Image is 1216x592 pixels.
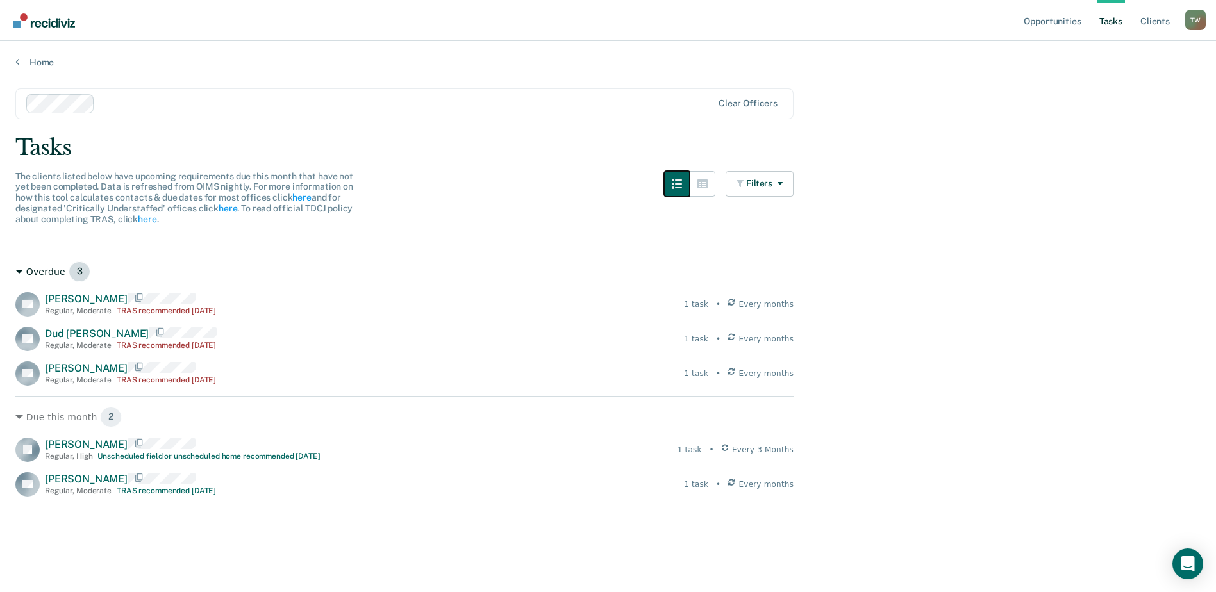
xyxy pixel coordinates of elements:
[45,375,112,384] div: Regular , Moderate
[45,473,128,485] span: [PERSON_NAME]
[739,479,794,490] span: Every months
[45,293,128,305] span: [PERSON_NAME]
[739,299,794,310] span: Every months
[15,261,794,282] div: Overdue 3
[117,306,216,315] div: TRAS recommended [DATE]
[45,438,128,450] span: [PERSON_NAME]
[15,171,353,224] span: The clients listed below have upcoming requirements due this month that have not yet been complet...
[684,479,708,490] div: 1 task
[15,135,1201,161] div: Tasks
[732,444,794,456] span: Every 3 Months
[45,452,92,461] div: Regular , High
[684,299,708,310] div: 1 task
[45,486,112,495] div: Regular , Moderate
[45,327,149,340] span: Dud [PERSON_NAME]
[716,299,720,310] div: •
[1185,10,1206,30] div: T W
[739,368,794,379] span: Every months
[684,368,708,379] div: 1 task
[716,333,720,345] div: •
[45,362,128,374] span: [PERSON_NAME]
[45,341,112,350] div: Regular , Moderate
[13,13,75,28] img: Recidiviz
[716,479,720,490] div: •
[45,306,112,315] div: Regular , Moderate
[138,214,156,224] a: here
[117,486,216,495] div: TRAS recommended [DATE]
[1172,548,1203,579] div: Open Intercom Messenger
[1185,10,1206,30] button: Profile dropdown button
[15,407,794,427] div: Due this month 2
[15,56,1201,68] a: Home
[716,368,720,379] div: •
[684,333,708,345] div: 1 task
[710,444,714,456] div: •
[719,98,778,109] div: Clear officers
[739,333,794,345] span: Every months
[678,444,702,456] div: 1 task
[97,452,320,461] div: Unscheduled field or unscheduled home recommended [DATE]
[219,203,237,213] a: here
[726,171,794,197] button: Filters
[292,192,311,202] a: here
[100,407,122,427] span: 2
[69,261,91,282] span: 3
[117,375,216,384] div: TRAS recommended [DATE]
[117,341,216,350] div: TRAS recommended [DATE]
